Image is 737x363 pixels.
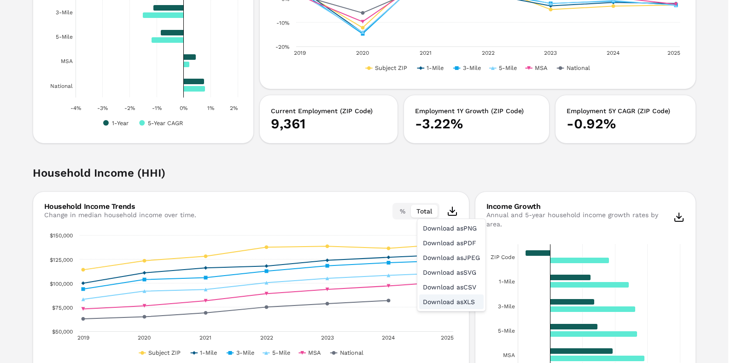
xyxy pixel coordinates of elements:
div: Download as PDF [419,236,484,250]
div: Download as JPEG [419,250,484,265]
div: Download as CSV [419,280,484,294]
div: Download as XLS [419,294,484,309]
div: Download as SVG [419,265,484,280]
div: Download as PNG [419,221,484,236]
